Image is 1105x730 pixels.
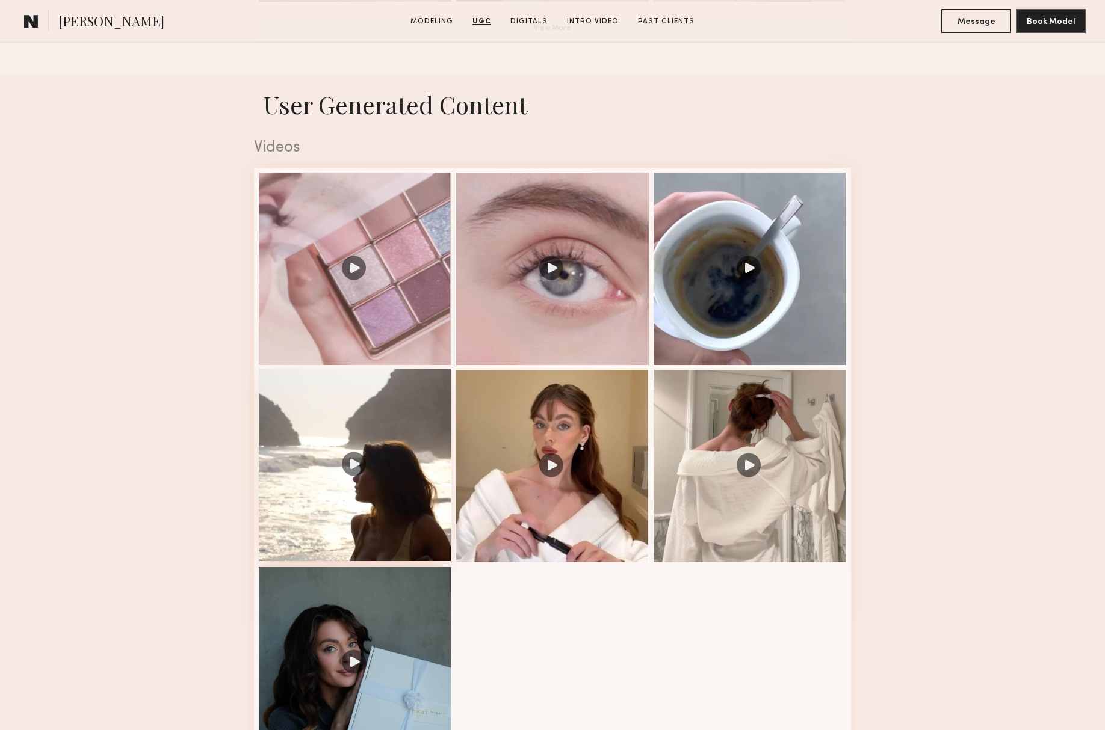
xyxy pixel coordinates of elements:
[506,16,552,27] a: Digitals
[244,88,861,120] h1: User Generated Content
[633,16,699,27] a: Past Clients
[1016,9,1086,33] button: Book Model
[406,16,458,27] a: Modeling
[1016,16,1086,26] a: Book Model
[562,16,624,27] a: Intro Video
[468,16,496,27] a: UGC
[941,9,1011,33] button: Message
[254,140,851,156] div: Videos
[58,12,164,33] span: [PERSON_NAME]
